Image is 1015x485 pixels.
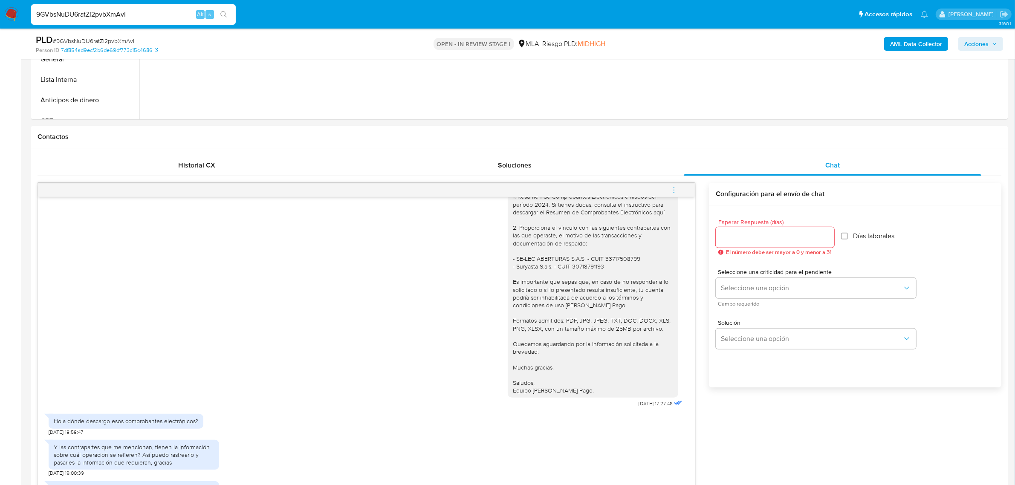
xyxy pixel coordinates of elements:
[721,335,902,343] span: Seleccione una opción
[890,37,942,51] b: AML Data Collector
[518,39,539,49] div: MLA
[999,20,1011,27] span: 3.160.1
[36,46,59,54] b: Person ID
[31,9,236,20] input: Buscar usuario o caso...
[841,233,848,240] input: Días laborales
[884,37,948,51] button: AML Data Collector
[33,49,139,69] button: General
[178,160,215,170] span: Historial CX
[208,10,211,18] span: s
[639,400,673,407] span: [DATE] 17:27:48
[53,37,134,45] span: # 9GVbsNuDU6ratZi2pvbXmAvI
[718,269,919,275] span: Seleccione una criticidad para el pendiente
[54,417,198,425] div: Hola dónde descargo esos comprobantes electrónicos?
[660,180,688,200] button: menu-action
[1000,10,1009,19] a: Salir
[716,232,834,243] input: days_to_wait
[716,329,916,349] button: Seleccione una opción
[33,90,139,110] button: Anticipos de dinero
[865,10,912,19] span: Accesos rápidos
[54,443,214,467] div: Y las contrapartes que me mencionan, tienen la información sobre cuál operacion se refieren? Así ...
[543,39,606,49] span: Riesgo PLD:
[215,9,232,20] button: search-icon
[716,190,995,198] h3: Configuración para el envío de chat
[197,10,204,18] span: Alt
[853,232,894,240] span: Días laborales
[825,160,840,170] span: Chat
[948,10,997,18] p: nicolas.duclosson@mercadolibre.com
[36,33,53,46] b: PLD
[718,302,918,306] span: Campo requerido
[33,69,139,90] button: Lista Interna
[716,278,916,298] button: Seleccione una opción
[49,470,84,476] span: [DATE] 19:00:39
[721,284,902,292] span: Seleccione una opción
[434,38,514,50] p: OPEN - IN REVIEW STAGE I
[33,110,139,131] button: CBT
[513,139,673,394] div: [PERSON_NAME], Muchas gracias por tu respuesta. No obstante, necesitamos que nos brindes la sigui...
[49,429,83,436] span: [DATE] 18:58:47
[964,37,989,51] span: Acciones
[726,249,832,255] span: El número debe ser mayor a 0 y menor a 31
[921,11,928,18] a: Notificaciones
[578,39,606,49] span: MIDHIGH
[61,46,158,54] a: 7df854ad9ecf2b6de69df773c15c4686
[38,133,1001,141] h1: Contactos
[498,160,532,170] span: Soluciones
[718,320,919,326] span: Solución
[958,37,1003,51] button: Acciones
[718,219,837,225] span: Esperar Respuesta (días)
